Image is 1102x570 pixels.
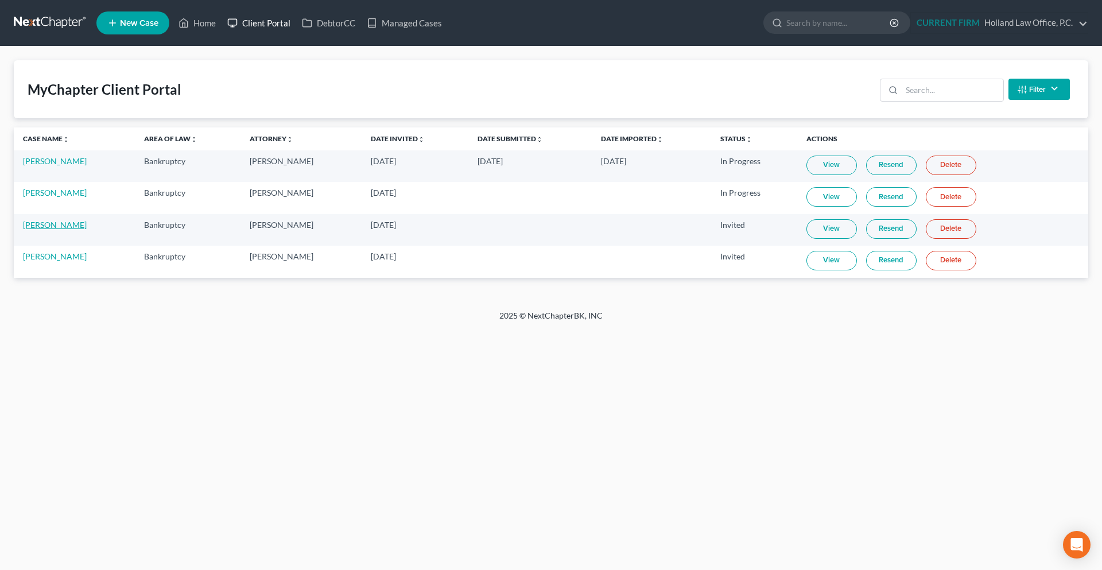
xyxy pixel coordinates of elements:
[224,310,878,331] div: 2025 © NextChapterBK, INC
[135,150,240,182] td: Bankruptcy
[144,134,197,143] a: Area of Lawunfold_more
[711,214,797,246] td: Invited
[806,251,857,270] a: View
[866,251,917,270] a: Resend
[1008,79,1070,100] button: Filter
[222,13,296,33] a: Client Portal
[806,187,857,207] a: View
[866,187,917,207] a: Resend
[601,156,626,166] span: [DATE]
[926,156,976,175] a: Delete
[926,251,976,270] a: Delete
[23,188,87,197] a: [PERSON_NAME]
[191,136,197,143] i: unfold_more
[917,17,980,28] strong: CURRENT FIRM
[720,134,752,143] a: Statusunfold_more
[711,150,797,182] td: In Progress
[786,12,891,33] input: Search by name...
[361,13,448,33] a: Managed Cases
[657,136,663,143] i: unfold_more
[240,182,362,214] td: [PERSON_NAME]
[711,246,797,277] td: Invited
[23,251,87,261] a: [PERSON_NAME]
[478,134,543,143] a: Date Submittedunfold_more
[371,156,396,166] span: [DATE]
[371,220,396,230] span: [DATE]
[911,13,1088,33] a: CURRENT FIRMHolland Law Office, P.C.
[371,188,396,197] span: [DATE]
[135,182,240,214] td: Bankruptcy
[371,134,425,143] a: Date Invitedunfold_more
[536,136,543,143] i: unfold_more
[286,136,293,143] i: unfold_more
[135,246,240,277] td: Bankruptcy
[28,80,181,99] div: MyChapter Client Portal
[240,214,362,246] td: [PERSON_NAME]
[866,156,917,175] a: Resend
[371,251,396,261] span: [DATE]
[902,79,1003,101] input: Search...
[806,219,857,239] a: View
[711,182,797,214] td: In Progress
[240,246,362,277] td: [PERSON_NAME]
[418,136,425,143] i: unfold_more
[866,219,917,239] a: Resend
[296,13,361,33] a: DebtorCC
[806,156,857,175] a: View
[23,220,87,230] a: [PERSON_NAME]
[23,156,87,166] a: [PERSON_NAME]
[797,127,1088,150] th: Actions
[746,136,752,143] i: unfold_more
[250,134,293,143] a: Attorneyunfold_more
[120,19,158,28] span: New Case
[240,150,362,182] td: [PERSON_NAME]
[478,156,503,166] span: [DATE]
[63,136,69,143] i: unfold_more
[926,187,976,207] a: Delete
[926,219,976,239] a: Delete
[601,134,663,143] a: Date Importedunfold_more
[135,214,240,246] td: Bankruptcy
[173,13,222,33] a: Home
[1063,531,1091,559] div: Open Intercom Messenger
[23,134,69,143] a: Case Nameunfold_more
